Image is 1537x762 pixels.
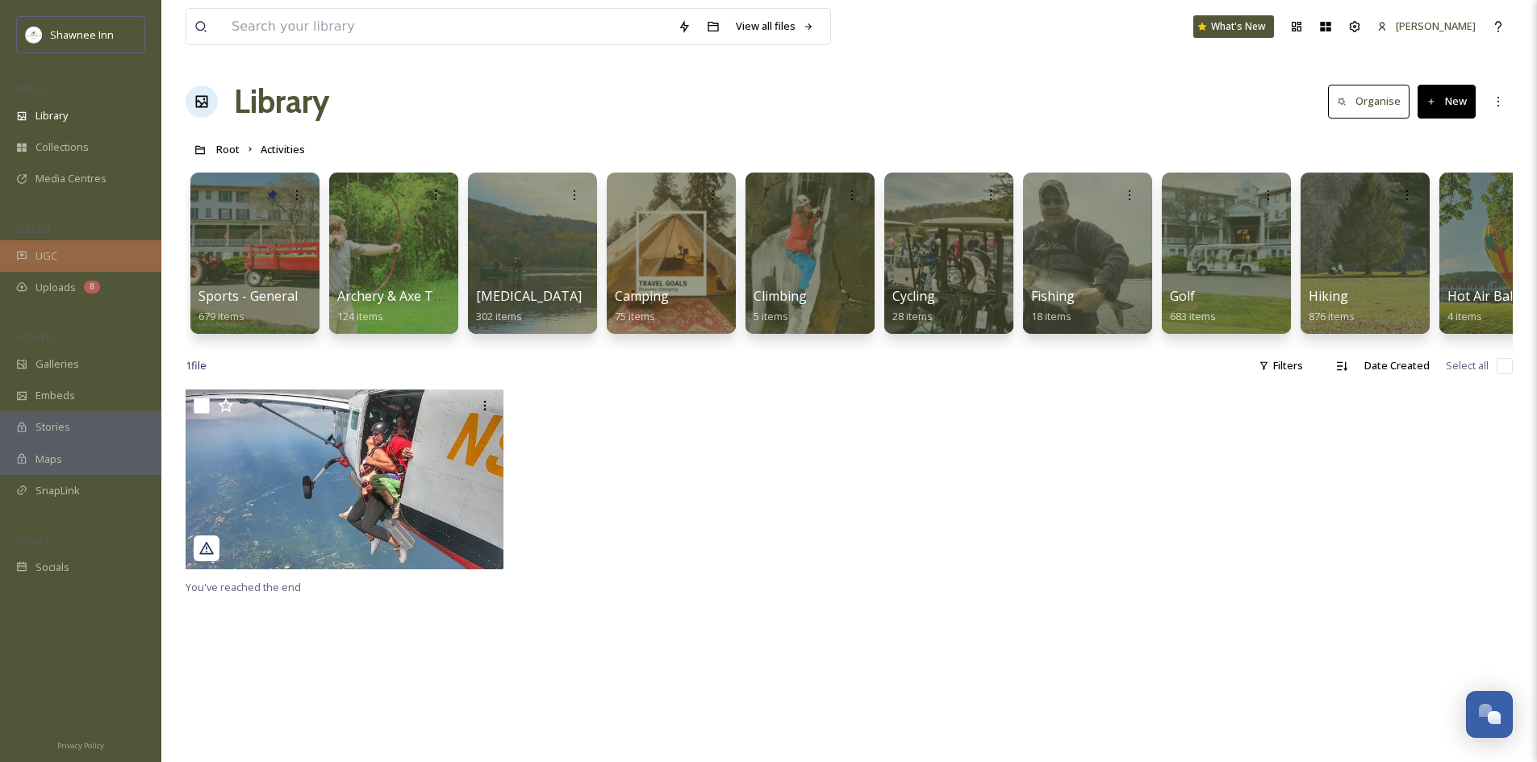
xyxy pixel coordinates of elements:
[1328,85,1418,118] a: Organise
[84,281,100,294] div: 8
[16,535,48,547] span: SOCIALS
[1170,287,1195,305] span: Golf
[1309,309,1355,323] span: 876 items
[16,331,53,344] span: WIDGETS
[36,356,79,372] span: Galleries
[36,280,76,295] span: Uploads
[36,483,80,498] span: SnapLink
[1396,19,1476,33] span: [PERSON_NAME]
[36,108,68,123] span: Library
[16,223,51,235] span: COLLECT
[1193,15,1274,38] a: What's New
[16,83,44,95] span: MEDIA
[36,452,62,467] span: Maps
[261,139,305,159] a: Activities
[754,289,807,323] a: Climbing5 items
[1031,289,1075,323] a: Fishing18 items
[1031,287,1075,305] span: Fishing
[615,287,669,305] span: Camping
[1446,358,1489,373] span: Select all
[198,287,298,305] span: Sports - General
[223,9,670,44] input: Search your library
[476,287,582,305] span: [MEDICAL_DATA]
[337,309,383,323] span: 124 items
[1170,309,1216,323] span: 683 items
[476,309,522,323] span: 302 items
[615,309,655,323] span: 75 items
[261,142,305,156] span: Activities
[728,10,822,42] a: View all files
[892,287,935,305] span: Cycling
[1031,309,1071,323] span: 18 items
[1309,289,1355,323] a: Hiking876 items
[1309,287,1348,305] span: Hiking
[234,77,329,126] a: Library
[36,171,107,186] span: Media Centres
[216,142,240,156] span: Root
[26,27,42,43] img: shawnee-300x300.jpg
[1356,350,1438,381] div: Date Created
[1418,85,1476,118] button: New
[216,139,240,159] a: Root
[754,309,788,323] span: 5 items
[476,289,582,323] a: [MEDICAL_DATA]302 items
[186,580,301,594] span: You've reached the end
[36,560,69,575] span: Socials
[36,419,70,435] span: Stories
[57,740,104,751] span: Privacy Policy
[1328,85,1410,118] button: Organise
[1369,10,1484,42] a: [PERSON_NAME]
[186,358,207,373] span: 1 file
[337,287,484,305] span: Archery & Axe Throwing
[50,27,114,42] span: Shawnee Inn
[892,309,933,323] span: 28 items
[186,389,503,569] img: skysthelimitskydivingcenter_17855888281725381.jpg
[36,248,57,264] span: UGC
[754,287,807,305] span: Climbing
[1447,309,1482,323] span: 4 items
[36,388,75,403] span: Embeds
[198,289,298,323] a: Sports - General679 items
[198,309,244,323] span: 679 items
[57,735,104,754] a: Privacy Policy
[615,289,669,323] a: Camping75 items
[1466,691,1513,738] button: Open Chat
[337,289,484,323] a: Archery & Axe Throwing124 items
[1251,350,1311,381] div: Filters
[36,139,89,155] span: Collections
[892,289,935,323] a: Cycling28 items
[1170,289,1216,323] a: Golf683 items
